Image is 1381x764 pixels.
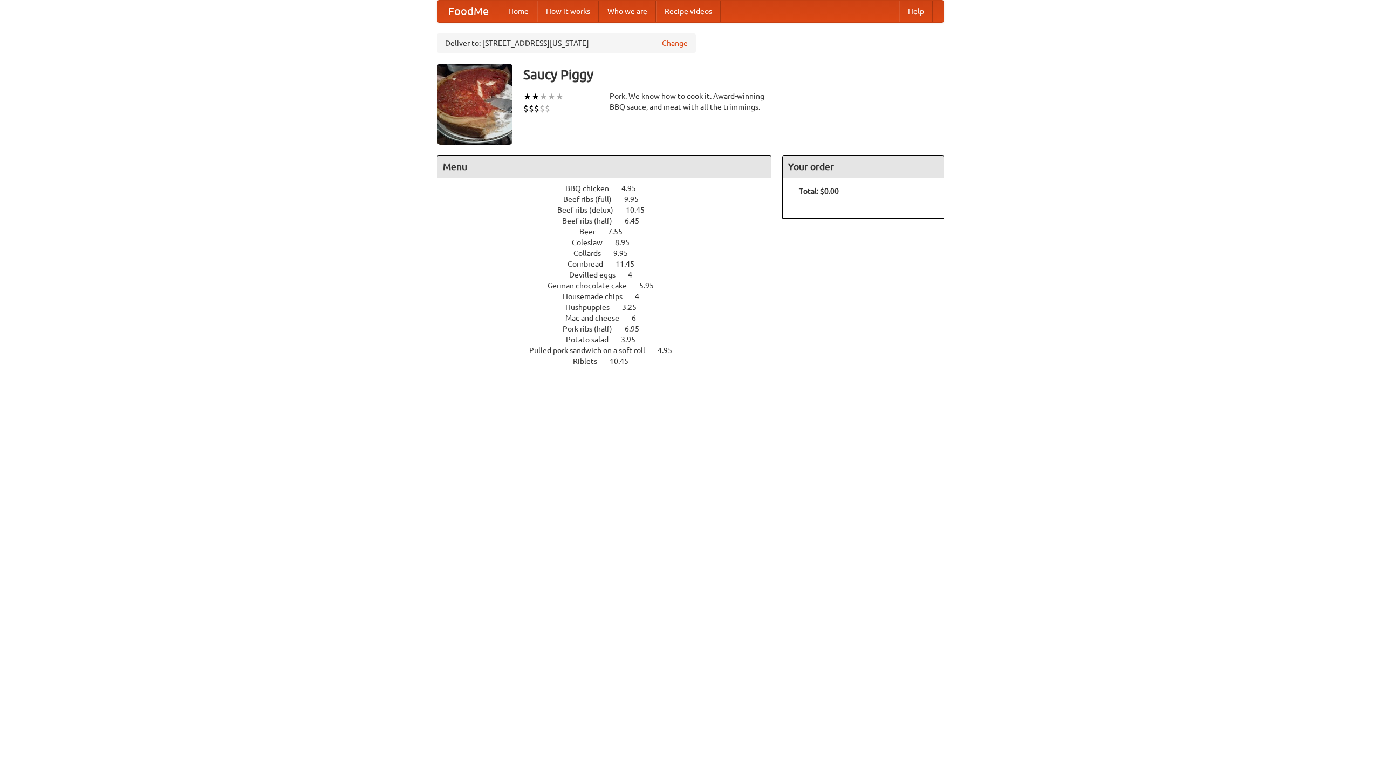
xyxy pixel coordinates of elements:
span: Beer [579,227,606,236]
li: $ [534,103,539,114]
a: German chocolate cake 5.95 [548,281,674,290]
span: Pulled pork sandwich on a soft roll [529,346,656,355]
li: ★ [539,91,548,103]
a: Pork ribs (half) 6.95 [563,324,659,333]
span: Hushpuppies [565,303,620,312]
h4: Menu [437,156,771,178]
a: Beef ribs (full) 9.95 [563,195,659,204]
span: Collards [573,249,612,258]
a: Cornbread 11.45 [568,260,654,268]
a: BBQ chicken 4.95 [565,184,656,193]
li: $ [529,103,534,114]
span: 9.95 [613,249,639,258]
span: 4.95 [621,184,647,193]
a: Home [500,1,537,22]
span: German chocolate cake [548,281,638,290]
span: 3.25 [622,303,647,312]
a: Hushpuppies 3.25 [565,303,657,312]
span: BBQ chicken [565,184,620,193]
div: Pork. We know how to cook it. Award-winning BBQ sauce, and meat with all the trimmings. [610,91,771,112]
a: Riblets 10.45 [573,357,648,366]
a: Beer 7.55 [579,227,642,236]
span: Beef ribs (half) [562,217,623,225]
span: 6.45 [625,217,650,225]
span: 7.55 [608,227,633,236]
span: Beef ribs (full) [563,195,623,204]
a: How it works [537,1,599,22]
h4: Your order [783,156,944,178]
li: $ [545,103,550,114]
span: 11.45 [616,260,645,268]
b: Total: $0.00 [799,187,839,195]
a: Recipe videos [656,1,721,22]
span: 4 [628,271,643,279]
a: Potato salad 3.95 [566,335,655,344]
a: Collards 9.95 [573,249,648,258]
span: 10.45 [626,206,655,214]
a: Beef ribs (half) 6.45 [562,217,659,225]
a: Housemade chips 4 [563,292,659,301]
span: 6 [632,314,647,322]
span: 3.95 [621,335,646,344]
a: Who we are [599,1,656,22]
span: 8.95 [615,238,640,247]
img: angular.jpg [437,64,512,145]
a: Help [899,1,933,22]
li: ★ [548,91,556,103]
a: Coleslaw 8.95 [572,238,650,247]
a: FoodMe [437,1,500,22]
span: 6.95 [625,324,650,333]
h3: Saucy Piggy [523,64,944,85]
span: Mac and cheese [565,314,630,322]
span: 10.45 [610,357,639,366]
li: ★ [523,91,531,103]
span: Cornbread [568,260,614,268]
span: Housemade chips [563,292,633,301]
a: Mac and cheese 6 [565,314,656,322]
span: Potato salad [566,335,619,344]
span: Beef ribs (delux) [557,206,624,214]
li: $ [539,103,545,114]
a: Pulled pork sandwich on a soft roll 4.95 [529,346,692,355]
span: 4.95 [658,346,683,355]
span: Coleslaw [572,238,613,247]
a: Change [662,38,688,49]
span: Riblets [573,357,608,366]
span: Devilled eggs [569,271,626,279]
li: $ [523,103,529,114]
li: ★ [556,91,564,103]
span: 4 [635,292,650,301]
div: Deliver to: [STREET_ADDRESS][US_STATE] [437,33,696,53]
span: Pork ribs (half) [563,324,623,333]
span: 5.95 [639,281,665,290]
li: ★ [531,91,539,103]
a: Beef ribs (delux) 10.45 [557,206,665,214]
span: 9.95 [624,195,650,204]
a: Devilled eggs 4 [569,271,652,279]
